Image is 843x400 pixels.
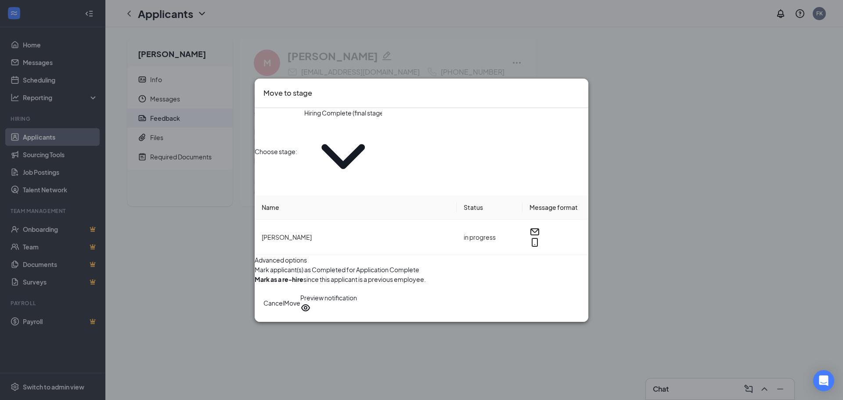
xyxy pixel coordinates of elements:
th: Name [255,195,457,219]
svg: Email [530,226,540,237]
svg: MobileSms [530,237,540,247]
b: Mark as a re-hire [255,275,303,283]
span: Choose stage : [255,147,297,156]
th: Message format [522,195,588,219]
button: Move [284,292,300,313]
svg: Eye [300,302,311,313]
h3: Move to stage [263,87,312,99]
div: Advanced options [255,255,588,264]
span: Mark applicant(s) as Completed for Application Complete [255,264,419,274]
td: in progress [457,219,522,255]
span: [PERSON_NAME] [262,233,312,241]
div: since this applicant is a previous employee. [255,274,426,284]
svg: ChevronDown [304,117,382,195]
button: Cancel [263,292,284,313]
button: Preview notificationEye [300,292,357,313]
th: Status [457,195,522,219]
div: Open Intercom Messenger [813,370,834,391]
